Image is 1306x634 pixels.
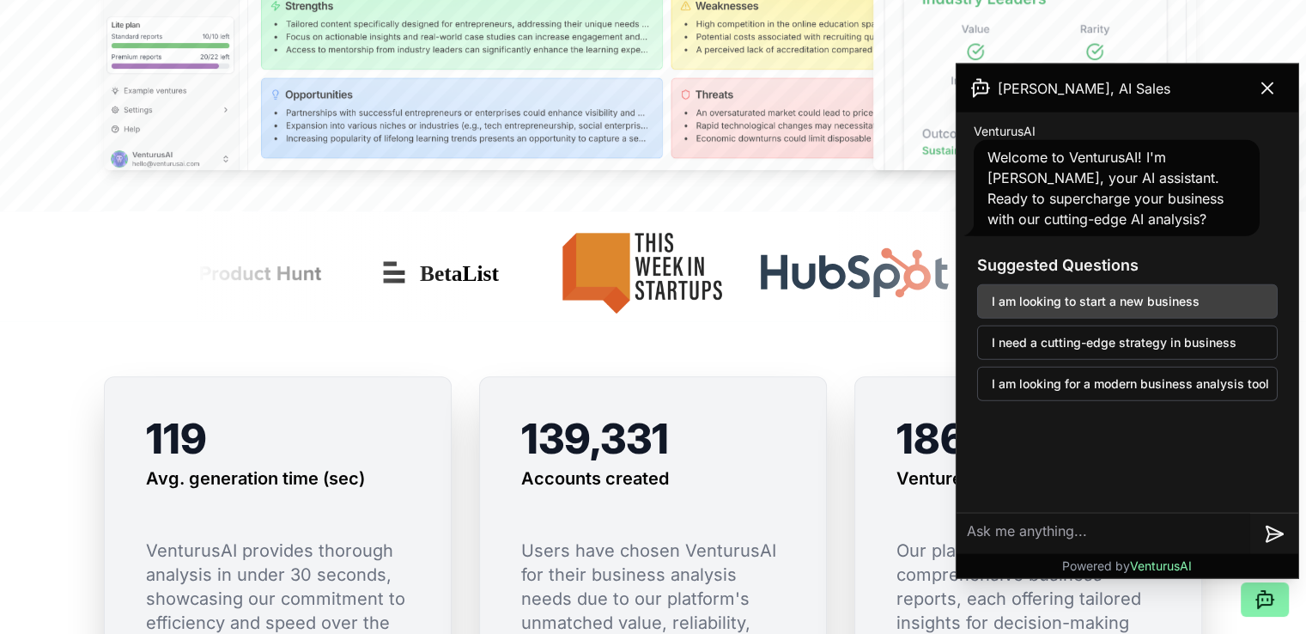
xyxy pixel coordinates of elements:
[713,247,901,299] img: Hubspot
[63,218,307,328] img: Product Hunt
[1062,558,1192,575] p: Powered by
[998,78,1170,99] span: [PERSON_NAME], AI Sales
[146,466,365,491] h3: Avg. generation time (sec)
[1130,558,1192,573] span: VenturusAI
[146,413,207,464] span: 119
[896,466,1050,491] h3: Ventures analyzed
[914,218,1134,328] img: Futuretools
[977,284,1278,319] button: I am looking to start a new business
[521,413,669,464] span: 139,331
[489,218,699,328] img: This Week in Startups
[977,253,1278,277] h3: Suggested Questions
[987,149,1224,228] span: Welcome to VenturusAI! I'm [PERSON_NAME], your AI assistant. Ready to supercharge your business w...
[321,247,476,299] img: Betalist
[977,326,1278,360] button: I need a cutting-edge strategy in business
[896,413,1055,464] span: 186,033
[521,466,669,491] h3: Accounts created
[977,367,1278,401] button: I am looking for a modern business analysis tool
[974,123,1036,140] span: VenturusAI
